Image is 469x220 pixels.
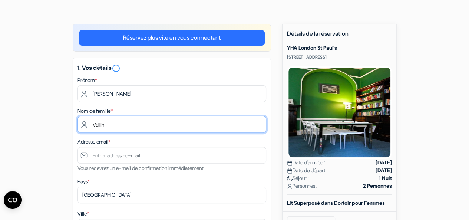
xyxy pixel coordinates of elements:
[112,64,120,73] i: error_outline
[363,182,392,190] strong: 2 Personnes
[77,107,113,115] label: Nom de famille
[77,76,97,84] label: Prénom
[287,167,328,174] span: Date de départ :
[79,30,265,46] a: Réservez plus vite en vous connectant
[287,45,392,51] h5: YHA London St Paul's
[287,182,317,190] span: Personnes :
[77,165,204,171] small: Vous recevrez un e-mail de confirmation immédiatement
[287,184,293,189] img: user_icon.svg
[287,174,309,182] span: Séjour :
[287,176,293,181] img: moon.svg
[376,159,392,167] strong: [DATE]
[77,138,110,146] label: Adresse email
[376,167,392,174] strong: [DATE]
[77,147,266,164] input: Entrer adresse e-mail
[4,191,22,209] button: Ouvrir le widget CMP
[287,160,293,166] img: calendar.svg
[287,200,385,206] b: Lit Superposé dans Dortoir pour Femmes
[77,64,266,73] h5: 1. Vos détails
[287,54,392,60] p: [STREET_ADDRESS]
[77,85,266,102] input: Entrez votre prénom
[77,178,90,185] label: Pays
[287,168,293,174] img: calendar.svg
[77,210,89,218] label: Ville
[287,30,392,42] h5: Détails de la réservation
[379,174,392,182] strong: 1 Nuit
[112,64,120,72] a: error_outline
[287,159,325,167] span: Date d'arrivée :
[77,116,266,133] input: Entrer le nom de famille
